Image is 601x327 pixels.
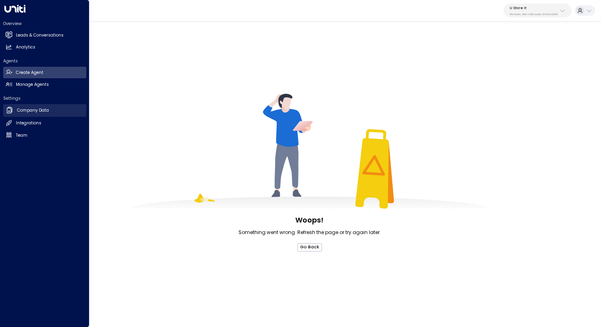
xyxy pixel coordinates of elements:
button: Go Back [297,243,322,252]
a: Company Data [3,104,86,117]
h2: Company Data [17,107,49,114]
h2: Create Agent [16,70,43,76]
a: Analytics [3,42,86,53]
a: Create Agent [3,67,86,78]
button: U Store It58c4b32c-92b1-4356-be9b-1247e2c02228 [504,4,572,17]
p: 58c4b32c-92b1-4356-be9b-1247e2c02228 [510,13,558,16]
a: Team [3,130,86,141]
p: U Store It [510,6,558,10]
p: Something went wrong. Refresh the page or try again later. [238,229,381,236]
a: Manage Agents [3,79,86,91]
a: Integrations [3,118,86,129]
h2: Overview [3,21,86,27]
a: Leads & Conversations [3,29,86,41]
h2: Analytics [16,44,35,50]
h2: Team [16,132,27,139]
h2: Settings [3,95,86,101]
h3: Woops! [295,215,324,225]
h2: Leads & Conversations [16,32,64,39]
h2: Integrations [16,120,41,126]
h2: Manage Agents [16,81,49,88]
h2: Agents [3,58,86,64]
